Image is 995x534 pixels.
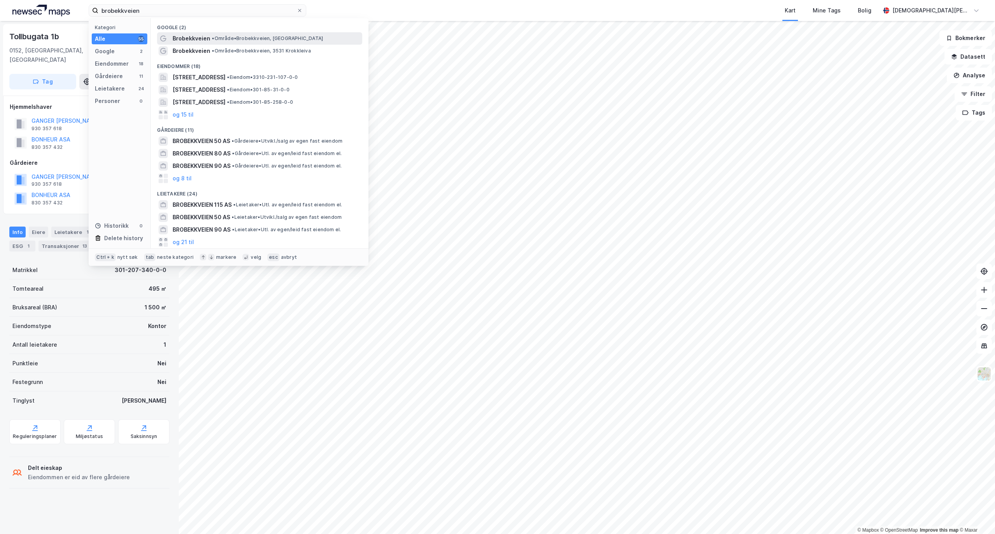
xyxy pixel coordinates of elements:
div: Transaksjoner [38,241,92,251]
span: Eiendom • 301-85-31-0-0 [227,87,289,93]
span: [STREET_ADDRESS] [173,85,225,94]
div: ESG [9,241,35,251]
span: Område • Brobekkveien, [GEOGRAPHIC_DATA] [212,35,323,42]
div: nytt søk [117,254,138,260]
div: Bolig [858,6,871,15]
div: 830 357 432 [31,200,63,206]
a: OpenStreetMap [880,527,918,533]
div: Eiendommen er eid av flere gårdeiere [28,473,130,482]
div: Gårdeiere (11) [151,121,368,135]
div: Nei [157,359,166,368]
div: 1 [164,340,166,349]
div: Leietakere [51,227,94,237]
span: BROBEKKVEIEN 90 AS [173,161,230,171]
div: 24 [138,86,144,92]
div: Info [9,227,26,237]
div: Kart [785,6,796,15]
div: Tomteareal [12,284,44,293]
div: 1 [24,242,32,250]
div: neste kategori [157,254,194,260]
div: Miljøstatus [76,433,103,440]
img: Z [977,366,992,381]
span: • [232,150,234,156]
div: Google [95,47,115,56]
span: Gårdeiere • Utvikl./salg av egen fast eiendom [232,138,342,144]
button: Tags [956,105,992,120]
input: Søk på adresse, matrikkel, gårdeiere, leietakere eller personer [98,5,297,16]
div: Antall leietakere [12,340,57,349]
button: Datasett [944,49,992,65]
div: Eiendommer (18) [151,57,368,71]
div: Eiendommer [95,59,129,68]
div: Kontor [148,321,166,331]
span: • [232,163,234,169]
span: • [232,214,234,220]
span: Leietaker • Utl. av egen/leid fast eiendom el. [232,227,341,233]
span: • [212,35,214,41]
button: Tag [9,74,76,89]
span: • [227,87,229,92]
div: Kontrollprogram for chat [956,497,995,534]
span: Område • Brobekkveien, 3531 Krokkleiva [212,48,311,54]
div: Delt eieskap [28,463,130,473]
div: 1 [84,228,91,236]
div: tab [144,253,156,261]
div: 55 [138,36,144,42]
span: • [233,202,236,208]
span: Eiendom • 301-85-258-0-0 [227,99,293,105]
div: [DEMOGRAPHIC_DATA][PERSON_NAME] [892,6,970,15]
div: Saksinnsyn [131,433,157,440]
span: Gårdeiere • Utl. av egen/leid fast eiendom el. [232,163,342,169]
div: 301-207-340-0-0 [115,265,166,275]
div: 2 [138,48,144,54]
div: 930 357 618 [31,126,62,132]
span: BROBEKKVEIEN 50 AS [173,136,230,146]
div: 11 [138,73,144,79]
div: Festegrunn [12,377,43,387]
div: Matrikkel [12,265,38,275]
span: BROBEKKVEIEN 80 AS [173,149,230,158]
span: • [232,138,234,144]
div: 0152, [GEOGRAPHIC_DATA], [GEOGRAPHIC_DATA] [9,46,107,65]
div: esc [267,253,279,261]
button: og 15 til [173,110,194,119]
span: BROBEKKVEIEN 90 AS [173,225,230,234]
span: • [212,48,214,54]
div: velg [251,254,261,260]
div: Hjemmelshaver [10,102,169,112]
div: markere [216,254,236,260]
button: Bokmerker [939,30,992,46]
span: Gårdeiere • Utl. av egen/leid fast eiendom el. [232,150,342,157]
span: • [227,74,229,80]
a: Mapbox [857,527,879,533]
div: Punktleie [12,359,38,368]
span: Brobekkveien [173,34,210,43]
span: Leietaker • Utvikl./salg av egen fast eiendom [232,214,342,220]
div: Leietakere [95,84,125,93]
div: [PERSON_NAME] [122,396,166,405]
div: Personer [95,96,120,106]
div: Reguleringsplaner [13,433,57,440]
span: Leietaker • Utl. av egen/leid fast eiendom el. [233,202,342,208]
img: logo.a4113a55bc3d86da70a041830d287a7e.svg [12,5,70,16]
button: Analyse [947,68,992,83]
button: og 21 til [173,237,194,247]
span: Brobekkveien [173,46,210,56]
span: [STREET_ADDRESS] [173,73,225,82]
span: Eiendom • 3310-231-107-0-0 [227,74,298,80]
div: Historikk [95,221,129,230]
div: avbryt [281,254,297,260]
span: [STREET_ADDRESS] [173,98,225,107]
button: Filter [955,86,992,102]
div: Ctrl + k [95,253,116,261]
div: Gårdeiere [10,158,169,168]
div: 0 [138,98,144,104]
div: Leietakere (24) [151,185,368,199]
div: Eiere [29,227,48,237]
div: Tinglyst [12,396,35,405]
div: 18 [138,61,144,67]
div: Tollbugata 1b [9,30,60,43]
div: Nei [157,377,166,387]
div: Eiendomstype [12,321,51,331]
a: Improve this map [920,527,958,533]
